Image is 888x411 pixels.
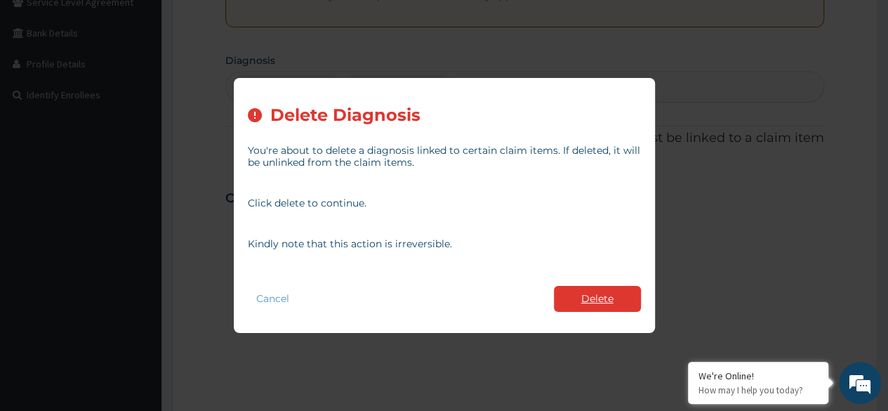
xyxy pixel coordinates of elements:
span: We're online! [81,119,194,261]
img: d_794563401_company_1708531726252_794563401 [26,70,57,105]
div: Minimize live chat window [230,7,264,41]
div: We're Online! [698,370,818,382]
p: Kindly note that this action is irreversible. [248,238,641,250]
h2: Delete Diagnosis [270,106,420,125]
button: Cancel [248,289,298,309]
textarea: Type your message and hit 'Enter' [7,267,267,316]
div: Chat with us now [73,79,236,97]
p: Click delete to continue. [248,197,641,209]
button: Delete [554,286,641,312]
p: You're about to delete a diagnosis linked to certain claim items. If deleted, it will be unlinked... [248,145,641,169]
p: How may I help you today? [698,384,818,396]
